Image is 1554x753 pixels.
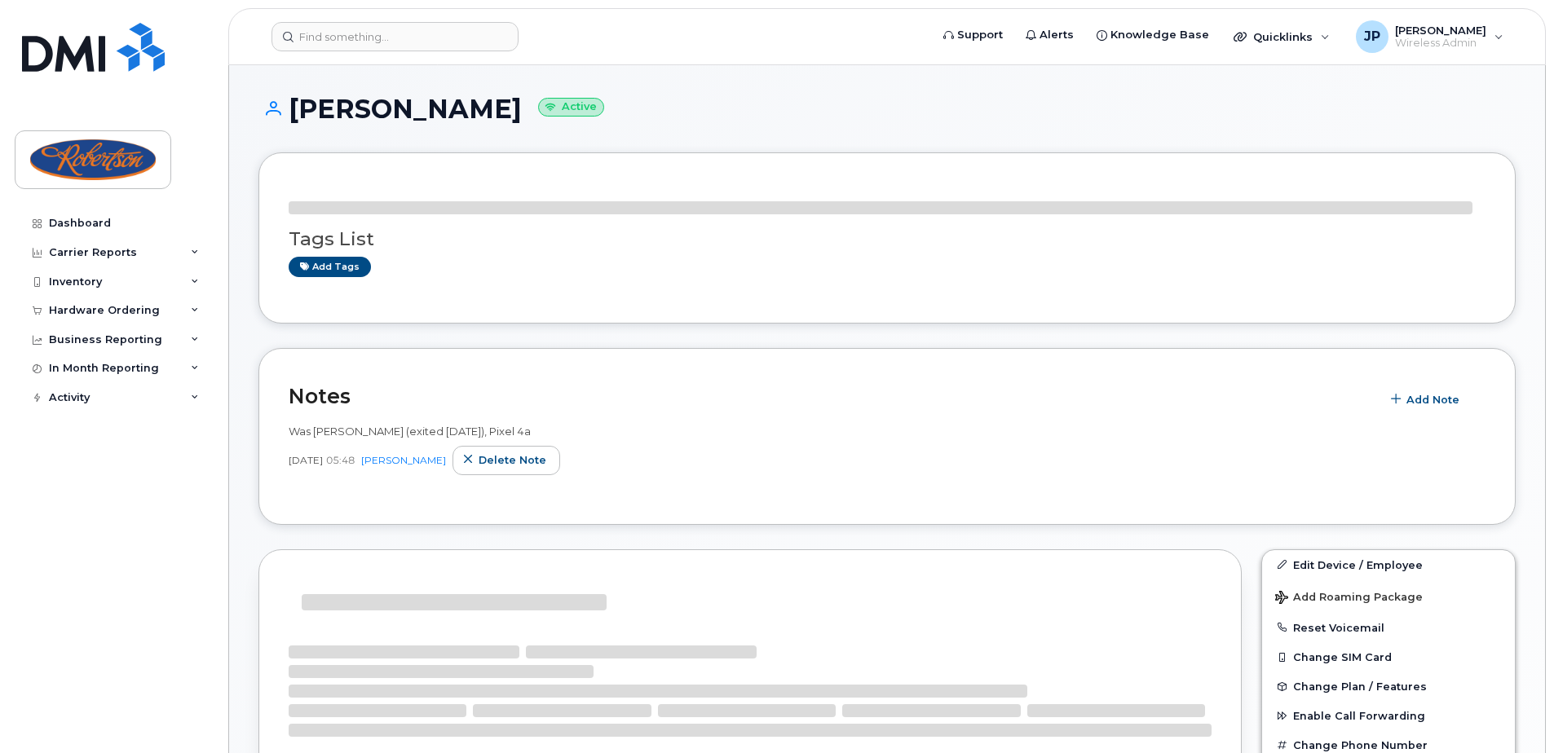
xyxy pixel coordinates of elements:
h3: Tags List [289,229,1486,249]
span: Delete note [479,452,546,468]
a: Edit Device / Employee [1262,550,1515,579]
button: Delete note [453,446,560,475]
small: Active [538,98,604,117]
button: Add Note [1380,385,1473,414]
span: Add Roaming Package [1275,591,1423,606]
button: Add Roaming Package [1262,579,1515,613]
span: Add Note [1406,392,1459,407]
button: Change Plan / Features [1262,672,1515,701]
span: Enable Call Forwarding [1293,710,1425,722]
span: Change Plan / Features [1293,680,1427,693]
a: Add tags [289,257,371,277]
h2: Notes [289,384,1372,408]
button: Enable Call Forwarding [1262,701,1515,730]
button: Reset Voicemail [1262,613,1515,642]
span: Was [PERSON_NAME] (exited [DATE]), Pixel 4a [289,425,531,438]
a: [PERSON_NAME] [361,454,446,466]
h1: [PERSON_NAME] [258,95,1516,123]
button: Change SIM Card [1262,642,1515,672]
span: 05:48 [326,453,355,467]
span: [DATE] [289,453,323,467]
